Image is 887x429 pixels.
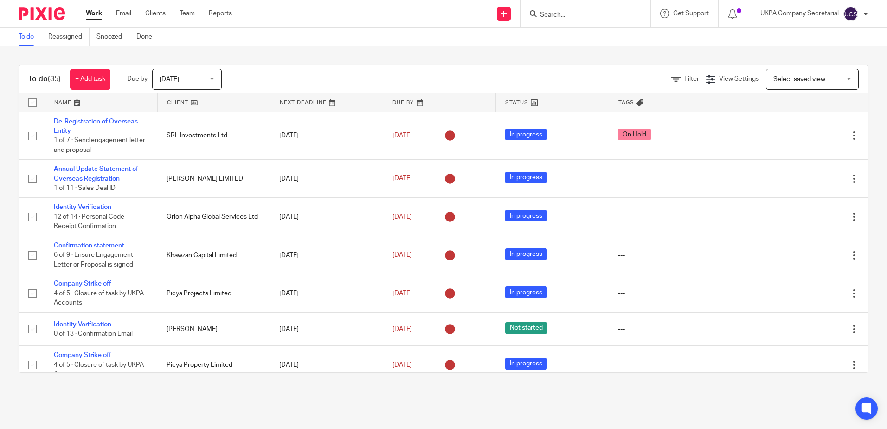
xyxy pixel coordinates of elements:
[270,112,383,160] td: [DATE]
[54,204,111,210] a: Identity Verification
[157,160,270,198] td: [PERSON_NAME] LIMITED
[54,280,111,287] a: Company Strike off
[505,210,547,221] span: In progress
[86,9,102,18] a: Work
[505,129,547,140] span: In progress
[270,160,383,198] td: [DATE]
[70,69,110,90] a: + Add task
[618,100,634,105] span: Tags
[180,9,195,18] a: Team
[392,362,412,368] span: [DATE]
[157,198,270,236] td: Orion Alpha Global Services Ltd
[392,214,412,220] span: [DATE]
[54,214,124,230] span: 12 of 14 · Personal Code Receipt Confirmation
[773,76,825,83] span: Select saved view
[28,74,61,84] h1: To do
[505,172,547,183] span: In progress
[392,132,412,139] span: [DATE]
[19,7,65,20] img: Pixie
[54,331,133,337] span: 0 of 13 · Confirmation Email
[157,236,270,274] td: Khawzan Capital Limited
[618,325,746,334] div: ---
[157,112,270,160] td: SRL Investments Ltd
[392,326,412,332] span: [DATE]
[157,346,270,384] td: Picya Property Limited
[673,10,709,17] span: Get Support
[843,6,858,21] img: svg%3E
[719,76,759,82] span: View Settings
[618,289,746,298] div: ---
[392,175,412,182] span: [DATE]
[618,129,651,140] span: On Hold
[618,174,746,183] div: ---
[270,236,383,274] td: [DATE]
[54,137,145,153] span: 1 of 7 · Send engagement letter and proposal
[157,312,270,345] td: [PERSON_NAME]
[96,28,129,46] a: Snoozed
[54,290,144,306] span: 4 of 5 · Closure of task by UKPA Accounts
[392,252,412,259] span: [DATE]
[54,242,124,249] a: Confirmation statement
[505,358,547,370] span: In progress
[505,286,547,298] span: In progress
[48,28,90,46] a: Reassigned
[270,198,383,236] td: [DATE]
[539,11,623,19] input: Search
[54,362,144,378] span: 4 of 5 · Closure of task by UKPA Accounts
[54,321,111,328] a: Identity Verification
[160,76,179,83] span: [DATE]
[48,75,61,83] span: (35)
[145,9,166,18] a: Clients
[760,9,839,18] p: UKPA Company Secretarial
[505,248,547,260] span: In progress
[54,185,116,191] span: 1 of 11 · Sales Deal ID
[618,212,746,221] div: ---
[54,118,138,134] a: De-Registration of Overseas Entity
[54,352,111,358] a: Company Strike off
[127,74,148,84] p: Due by
[270,346,383,384] td: [DATE]
[270,274,383,312] td: [DATE]
[116,9,131,18] a: Email
[19,28,41,46] a: To do
[54,252,133,268] span: 6 of 9 · Ensure Engagement Letter or Proposal is signed
[618,251,746,260] div: ---
[270,312,383,345] td: [DATE]
[157,274,270,312] td: Picya Projects Limited
[54,166,138,182] a: Annual Update Statement of Overseas Registration
[209,9,232,18] a: Reports
[618,360,746,370] div: ---
[505,322,547,334] span: Not started
[684,76,699,82] span: Filter
[392,290,412,297] span: [DATE]
[136,28,159,46] a: Done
